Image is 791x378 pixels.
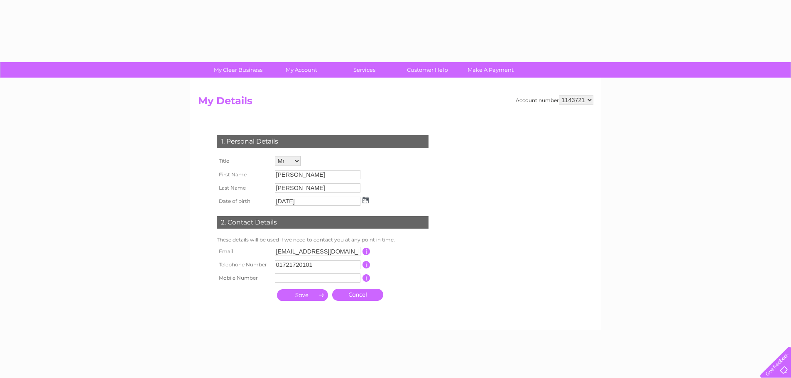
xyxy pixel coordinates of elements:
th: Telephone Number [215,258,273,271]
div: 2. Contact Details [217,216,429,229]
div: Account number [516,95,593,105]
img: ... [362,197,369,203]
td: These details will be used if we need to contact you at any point in time. [215,235,431,245]
th: Email [215,245,273,258]
a: Cancel [332,289,383,301]
div: 1. Personal Details [217,135,429,148]
a: Make A Payment [456,62,525,78]
a: Services [330,62,399,78]
a: My Account [267,62,336,78]
th: Mobile Number [215,271,273,285]
th: First Name [215,168,273,181]
input: Information [362,261,370,268]
a: Customer Help [393,62,462,78]
h2: My Details [198,95,593,111]
input: Submit [277,289,328,301]
th: Title [215,154,273,168]
input: Information [362,274,370,282]
th: Last Name [215,181,273,195]
input: Information [362,248,370,255]
th: Date of birth [215,195,273,208]
a: My Clear Business [204,62,272,78]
